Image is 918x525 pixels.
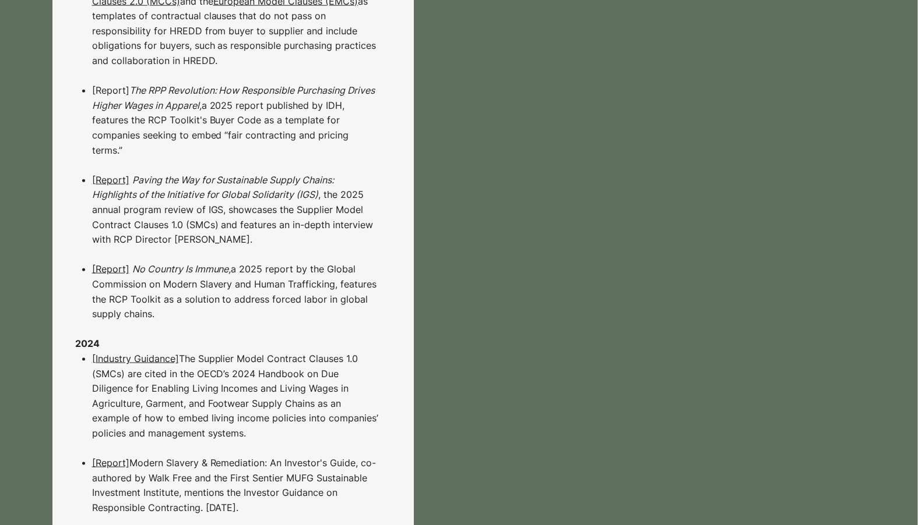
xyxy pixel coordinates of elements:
[92,457,129,469] a: [Report]
[75,338,100,349] span: 2024
[92,353,379,439] a: The Supplier Model Contract Clauses 1.0 (SMCs) are cited in the OECD’s 2024 Handbook on Due Dilig...
[92,174,335,201] span: Paving the Way for Sustainable Supply Chains: Highlights of the Initiative for Global Solidarity ...
[92,263,129,275] a: [Report]
[92,174,374,245] a: Paving the Way for Sustainable Supply Chains: Highlights of the Initiative for Global Solidarity ...
[92,174,129,186] a: [Report]
[92,84,375,111] span: The RPP Revolution: How Responsible Purchasing Drives Higher Wages in Apparel,
[92,353,179,364] a: [Industry Guidance]
[92,457,377,513] a: Modern Slavery & Remediation: An Investor's Guide, co-authored by Walk Free and the First Sentier...
[132,263,231,275] span: No Country Is Immune,
[92,83,379,173] p: [Report] a 2025 report published by IDH, features the RCP Toolkit's Buyer Code as a template for ...
[92,263,377,320] a: No Country Is Immune,a 2025 report by the Global Commission on Modern Slavery and Human Trafficki...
